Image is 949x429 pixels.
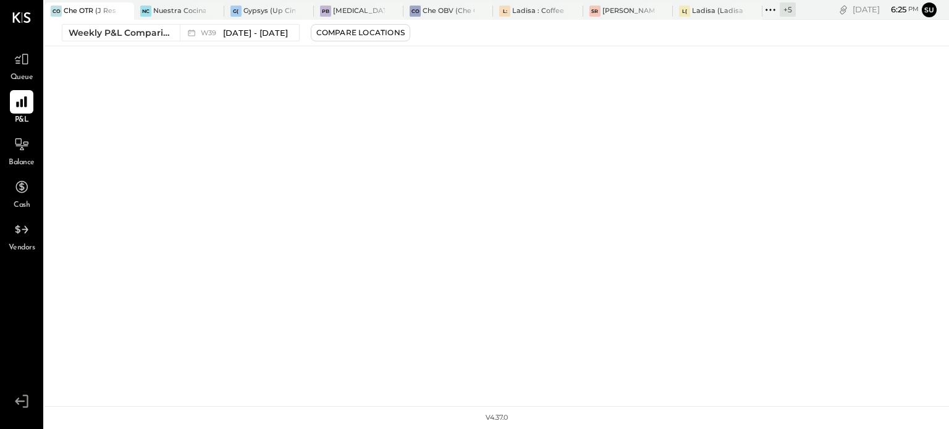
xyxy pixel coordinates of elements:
[15,115,29,126] span: P&L
[1,133,43,169] a: Balance
[410,6,421,17] div: CO
[243,6,295,16] div: Gypsys (Up Cincinnati LLC) - Ignite
[908,5,919,14] span: pm
[486,413,508,423] div: v 4.37.0
[9,243,35,254] span: Vendors
[311,24,410,41] button: Compare Locations
[922,2,937,17] button: su
[837,3,850,16] div: copy link
[853,4,919,15] div: [DATE]
[1,218,43,254] a: Vendors
[153,6,205,16] div: Nuestra Cocina LLC - [GEOGRAPHIC_DATA]
[223,27,288,39] span: [DATE] - [DATE]
[51,6,62,17] div: CO
[69,27,172,39] div: Weekly P&L Comparison
[333,6,385,16] div: [MEDICAL_DATA] (JSI LLC) - Ignite
[64,6,116,16] div: Che OTR (J Restaurant LLC) - Ignite
[499,6,510,17] div: L:
[9,157,35,169] span: Balance
[602,6,654,16] div: [PERSON_NAME]' Rooftop - Ignite
[316,27,405,38] div: Compare Locations
[14,200,30,211] span: Cash
[423,6,474,16] div: Che OBV (Che OBV LLC) - Ignite
[1,48,43,83] a: Queue
[1,90,43,126] a: P&L
[679,6,690,17] div: L(
[230,6,242,17] div: G(
[201,30,220,36] span: W39
[1,175,43,211] a: Cash
[692,6,744,16] div: Ladisa (Ladisa Corp.) - Ignite
[320,6,331,17] div: PB
[512,6,564,16] div: Ladisa : Coffee at Lola's
[589,6,601,17] div: SR
[62,24,300,41] button: Weekly P&L Comparison W39[DATE] - [DATE]
[882,4,906,15] span: 6 : 25
[780,2,796,17] div: + 5
[11,72,33,83] span: Queue
[140,6,151,17] div: NC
